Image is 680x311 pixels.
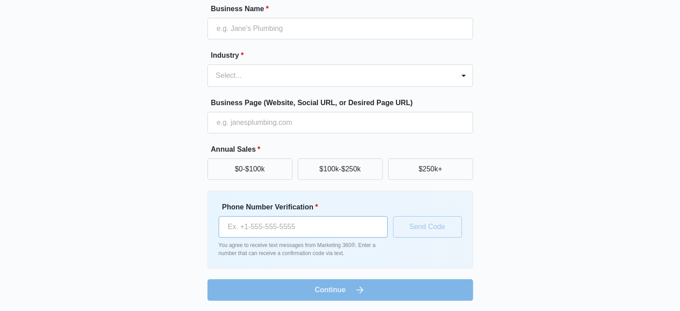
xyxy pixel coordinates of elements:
[219,241,388,257] p: You agree to receive text messages from Marketing 360®. Enter a number that can receive a confirm...
[219,216,388,238] input: Ex. +1-555-555-5555
[211,4,477,14] label: Business Name
[211,144,477,155] label: Annual Sales
[388,158,473,180] button: $250k+
[207,158,292,180] button: $0-$100k
[211,98,477,108] label: Business Page (Website, Social URL, or Desired Page URL)
[207,18,473,39] input: e.g. Jane's Plumbing
[222,202,391,213] label: Phone Number Verification
[298,158,383,180] button: $100k-$250k
[211,50,477,61] label: Industry
[207,112,473,133] input: e.g. janesplumbing.com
